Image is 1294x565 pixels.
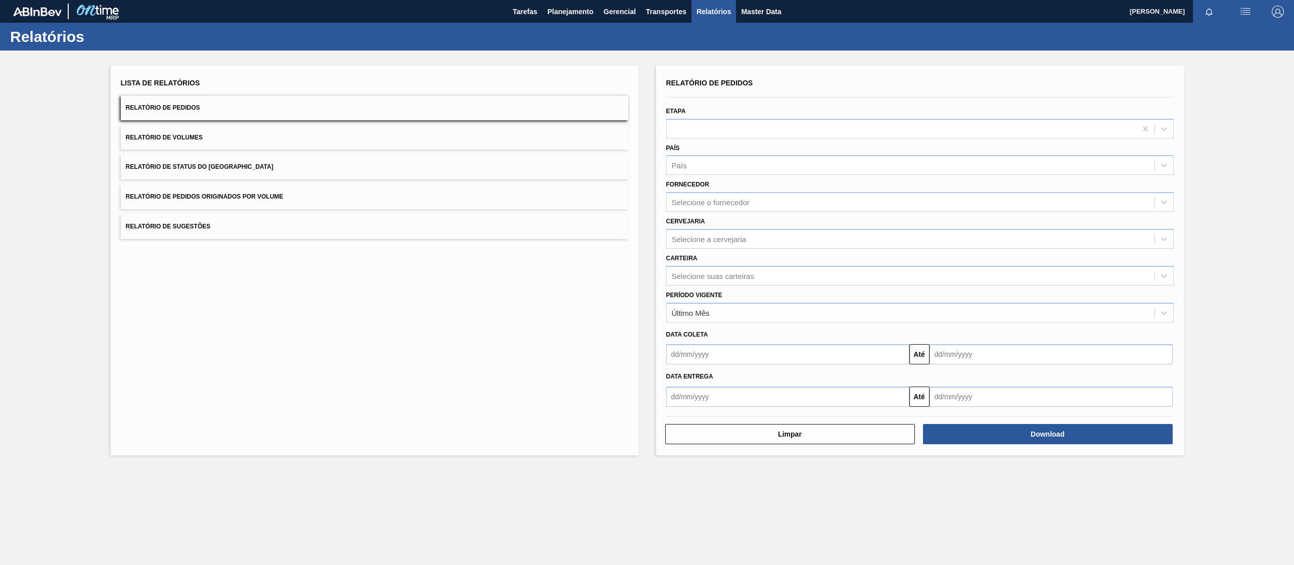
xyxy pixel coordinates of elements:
[666,292,722,299] label: Período Vigente
[666,79,753,87] span: Relatório de Pedidos
[666,108,686,115] label: Etapa
[930,344,1173,364] input: dd/mm/yyyy
[604,6,636,18] span: Gerencial
[665,424,915,444] button: Limpar
[672,271,754,280] div: Selecione suas carteiras
[126,134,203,141] span: Relatório de Volumes
[121,125,628,150] button: Relatório de Volumes
[126,163,273,170] span: Relatório de Status do [GEOGRAPHIC_DATA]
[1272,6,1284,18] img: Logout
[666,181,709,188] label: Fornecedor
[666,331,708,338] span: Data coleta
[126,223,211,230] span: Relatório de Sugestões
[672,161,687,170] div: País
[1239,6,1252,18] img: userActions
[126,193,284,200] span: Relatório de Pedidos Originados por Volume
[923,424,1173,444] button: Download
[666,373,713,380] span: Data entrega
[547,6,593,18] span: Planejamento
[666,218,705,225] label: Cervejaria
[666,387,909,407] input: dd/mm/yyyy
[121,96,628,120] button: Relatório de Pedidos
[666,255,698,262] label: Carteira
[513,6,537,18] span: Tarefas
[121,155,628,179] button: Relatório de Status do [GEOGRAPHIC_DATA]
[909,387,930,407] button: Até
[121,214,628,239] button: Relatório de Sugestões
[13,7,62,16] img: TNhmsLtSVTkK8tSr43FrP2fwEKptu5GPRR3wAAAABJRU5ErkJggg==
[1193,5,1225,19] button: Notificações
[10,31,190,42] h1: Relatórios
[672,198,750,207] div: Selecione o fornecedor
[121,79,200,87] span: Lista de Relatórios
[666,344,909,364] input: dd/mm/yyyy
[697,6,731,18] span: Relatórios
[672,308,710,317] div: Último Mês
[909,344,930,364] button: Até
[672,234,747,243] div: Selecione a cervejaria
[126,104,200,111] span: Relatório de Pedidos
[666,145,680,152] label: País
[646,6,686,18] span: Transportes
[121,184,628,209] button: Relatório de Pedidos Originados por Volume
[741,6,781,18] span: Master Data
[930,387,1173,407] input: dd/mm/yyyy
